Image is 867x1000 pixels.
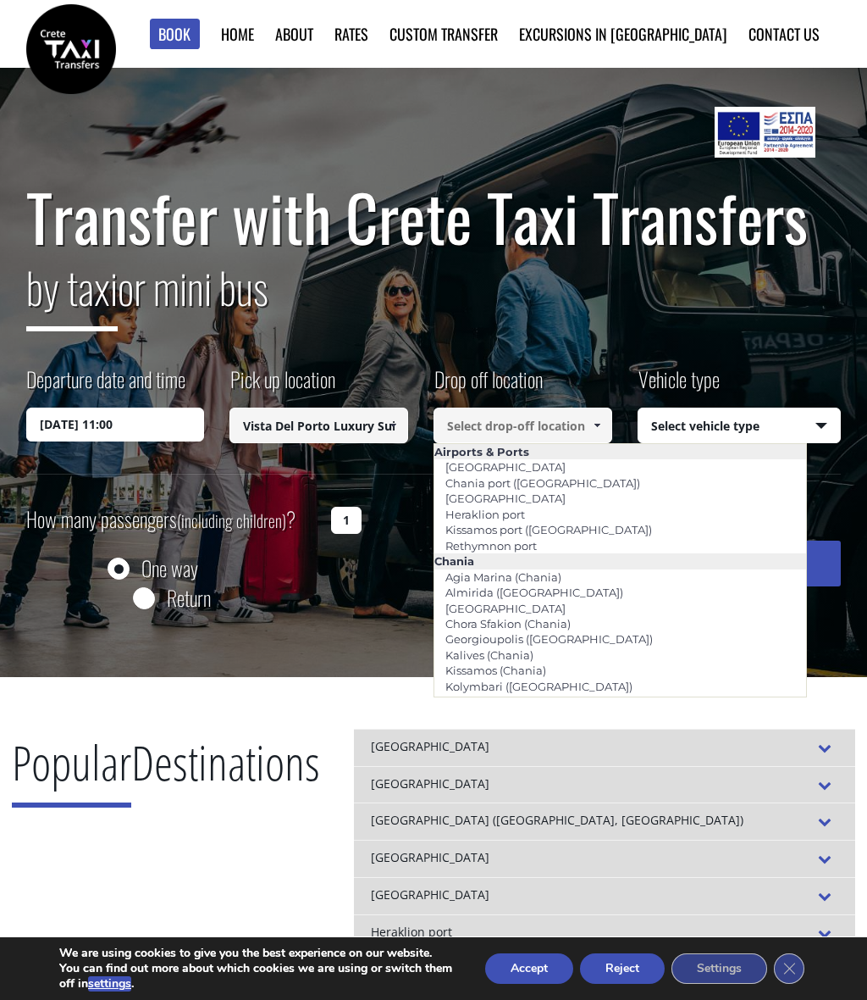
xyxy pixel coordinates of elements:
[26,364,185,408] label: Departure date and time
[354,803,855,840] div: [GEOGRAPHIC_DATA] ([GEOGRAPHIC_DATA], [GEOGRAPHIC_DATA])
[12,730,131,808] span: Popular
[26,181,842,253] h1: Transfer with Crete Taxi Transfers
[221,23,254,45] a: Home
[26,499,321,541] label: How many passengers ?
[26,253,842,344] h2: or mini bus
[354,877,855,914] div: [GEOGRAPHIC_DATA]
[354,766,855,803] div: [GEOGRAPHIC_DATA]
[434,597,577,620] a: [GEOGRAPHIC_DATA]
[229,364,335,408] label: Pick up location
[434,627,664,651] a: Georgioupolis ([GEOGRAPHIC_DATA])
[434,643,544,667] a: Kalives (Chania)
[774,953,804,984] button: Close GDPR Cookie Banner
[434,518,663,542] a: Kissamos port ([GEOGRAPHIC_DATA])
[378,408,406,443] a: Show All Items
[26,38,116,56] a: Crete Taxi Transfers | Safe Taxi Transfer Services from to Heraklion Airport, Chania Airport, Ret...
[354,729,855,766] div: [GEOGRAPHIC_DATA]
[167,587,211,608] label: Return
[434,581,634,604] a: Almirida ([GEOGRAPHIC_DATA])
[434,553,806,569] li: Chania
[434,658,557,682] a: Kissamos (Chania)
[88,976,131,992] button: settings
[434,471,651,495] a: Chania port ([GEOGRAPHIC_DATA])
[334,23,368,45] a: Rates
[434,503,536,526] a: Heraklion port
[434,612,582,636] a: Chora Sfakion (Chania)
[638,364,720,408] label: Vehicle type
[177,508,286,533] small: (including children)
[434,675,643,698] a: Kolymbari ([GEOGRAPHIC_DATA])
[519,23,727,45] a: Excursions in [GEOGRAPHIC_DATA]
[141,558,198,579] label: One way
[638,408,841,444] span: Select vehicle type
[26,255,118,331] span: by taxi
[354,840,855,877] div: [GEOGRAPHIC_DATA]
[434,534,548,558] a: Rethymnon port
[229,408,408,443] input: Select pickup location
[433,408,612,443] input: Select drop-off location
[275,23,313,45] a: About
[715,107,815,158] img: e-bannersEUERDF180X90.jpg
[485,953,573,984] button: Accept
[389,23,498,45] a: Custom Transfer
[26,4,116,94] img: Crete Taxi Transfers | Safe Taxi Transfer Services from to Heraklion Airport, Chania Airport, Ret...
[354,914,855,952] div: Heraklion port
[671,953,767,984] button: Settings
[434,486,577,510] a: [GEOGRAPHIC_DATA]
[580,953,665,984] button: Reject
[12,729,320,820] h2: Destinations
[434,444,806,459] li: Airports & Ports
[434,565,572,589] a: Agia Marina (Chania)
[748,23,820,45] a: Contact us
[59,961,456,992] p: You can find out more about which cookies we are using or switch them off in .
[150,19,201,50] a: Book
[59,946,456,961] p: We are using cookies to give you the best experience on our website.
[583,408,610,443] a: Show All Items
[434,455,577,479] a: [GEOGRAPHIC_DATA]
[433,364,543,408] label: Drop off location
